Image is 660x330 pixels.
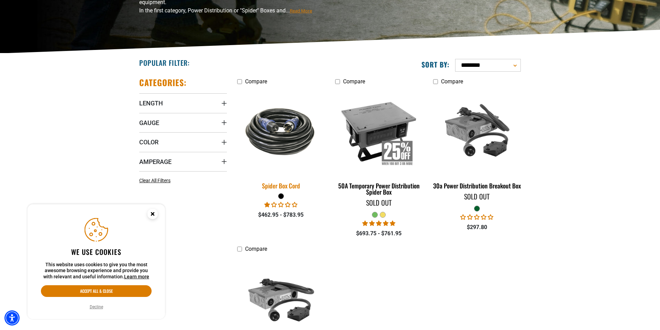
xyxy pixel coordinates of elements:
button: Accept all & close [41,285,152,297]
a: Clear All Filters [139,177,173,184]
span: Read More [290,8,312,13]
h2: Popular Filter: [139,58,190,67]
img: 50A Temporary Power Distribution Spider Box [335,92,422,171]
summary: Amperage [139,152,227,171]
button: Decline [88,303,105,310]
span: Gauge [139,119,159,127]
div: 50A Temporary Power Distribution Spider Box [335,183,423,195]
div: $297.80 [433,223,521,231]
summary: Color [139,132,227,152]
span: 5.00 stars [362,220,395,227]
div: 30a Power Distribution Breakout Box [433,183,521,189]
div: $693.75 - $761.95 [335,229,423,238]
span: 0.00 stars [460,214,493,220]
summary: Length [139,93,227,113]
span: Color [139,138,158,146]
h2: We use cookies [41,247,152,256]
p: This website uses cookies to give you the most awesome browsing experience and provide you with r... [41,262,152,280]
div: $462.95 - $783.95 [237,211,325,219]
span: Compare [343,78,365,85]
a: green 30a Power Distribution Breakout Box [433,88,521,193]
label: Sort by: [421,60,450,69]
div: Sold Out [433,193,521,200]
span: Compare [245,246,267,252]
div: Accessibility Menu [4,310,20,326]
div: Spider Box Cord [237,183,325,189]
span: In the first category, Power Distribution or "Spider" Boxes and... [139,7,312,14]
img: green [433,92,520,171]
span: Clear All Filters [139,178,170,183]
summary: Gauge [139,113,227,132]
aside: Cookie Consent [27,204,165,319]
a: This website uses cookies to give you the most awesome browsing experience and provide you with r... [124,274,149,279]
div: Sold Out [335,199,423,206]
button: Close this option [140,204,165,226]
img: black [233,102,329,161]
span: Compare [441,78,463,85]
span: Amperage [139,158,172,166]
h2: Categories: [139,77,187,88]
a: 50A Temporary Power Distribution Spider Box 50A Temporary Power Distribution Spider Box [335,88,423,199]
span: Length [139,99,163,107]
span: 1.00 stars [264,202,297,208]
span: Compare [245,78,267,85]
a: black Spider Box Cord [237,88,325,193]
